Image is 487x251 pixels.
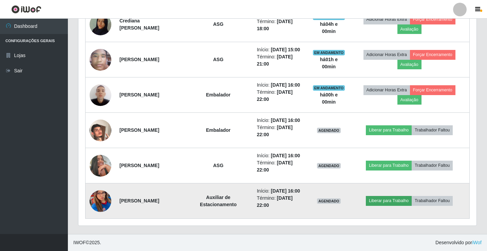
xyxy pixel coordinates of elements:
li: Término: [257,89,304,103]
li: Término: [257,195,304,209]
time: [DATE] 16:00 [271,82,300,88]
button: Trabalhador Faltou [412,161,453,170]
span: Desenvolvido por [435,239,482,246]
button: Adicionar Horas Extra [363,85,410,95]
time: [DATE] 16:00 [271,153,300,158]
li: Início: [257,82,304,89]
img: 1754749446637.jpeg [90,155,111,177]
button: Liberar para Trabalho [366,196,412,205]
button: Avaliação [397,95,422,105]
button: Avaliação [397,24,422,34]
strong: Embalador [206,92,230,97]
button: Forçar Encerramento [410,50,455,59]
strong: há 04 h e 00 min [320,21,338,34]
img: 1756911875276.jpeg [90,177,111,225]
img: 1726002463138.jpeg [90,111,111,150]
button: Forçar Encerramento [410,15,455,24]
button: Trabalhador Faltou [412,196,453,205]
span: AGENDADO [317,128,341,133]
li: Término: [257,53,304,68]
button: Adicionar Horas Extra [363,50,410,59]
strong: [PERSON_NAME] [119,163,159,168]
button: Trabalhador Faltou [412,125,453,135]
strong: há 00 h e 00 min [320,92,338,105]
strong: Crediana [PERSON_NAME] [119,18,159,31]
span: EM ANDAMENTO [313,50,345,55]
img: 1692639768507.jpeg [90,45,111,74]
strong: há 01 h e 00 min [320,57,338,69]
img: 1755289367859.jpeg [90,5,111,44]
span: IWOF [73,240,86,245]
strong: [PERSON_NAME] [119,127,159,133]
strong: [PERSON_NAME] [119,92,159,97]
li: Término: [257,159,304,174]
time: [DATE] 16:00 [271,188,300,194]
button: Forçar Encerramento [410,85,455,95]
span: EM ANDAMENTO [313,85,345,91]
button: Adicionar Horas Extra [363,15,410,24]
li: Início: [257,46,304,53]
li: Término: [257,18,304,32]
strong: ASG [213,163,223,168]
button: Liberar para Trabalho [366,125,412,135]
strong: [PERSON_NAME] [119,57,159,62]
li: Início: [257,117,304,124]
button: Avaliação [397,60,422,69]
time: [DATE] 16:00 [271,118,300,123]
button: Liberar para Trabalho [366,161,412,170]
a: iWof [472,240,482,245]
li: Término: [257,124,304,138]
strong: Auxiliar de Estacionamento [200,195,237,207]
time: [DATE] 15:00 [271,47,300,52]
li: Início: [257,152,304,159]
strong: Embalador [206,127,230,133]
span: AGENDADO [317,163,341,168]
img: CoreUI Logo [11,5,41,14]
img: 1701349754449.jpeg [90,80,111,109]
span: AGENDADO [317,198,341,204]
span: © 2025 . [73,239,101,246]
strong: ASG [213,21,223,27]
li: Início: [257,187,304,195]
strong: ASG [213,57,223,62]
strong: [PERSON_NAME] [119,198,159,203]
